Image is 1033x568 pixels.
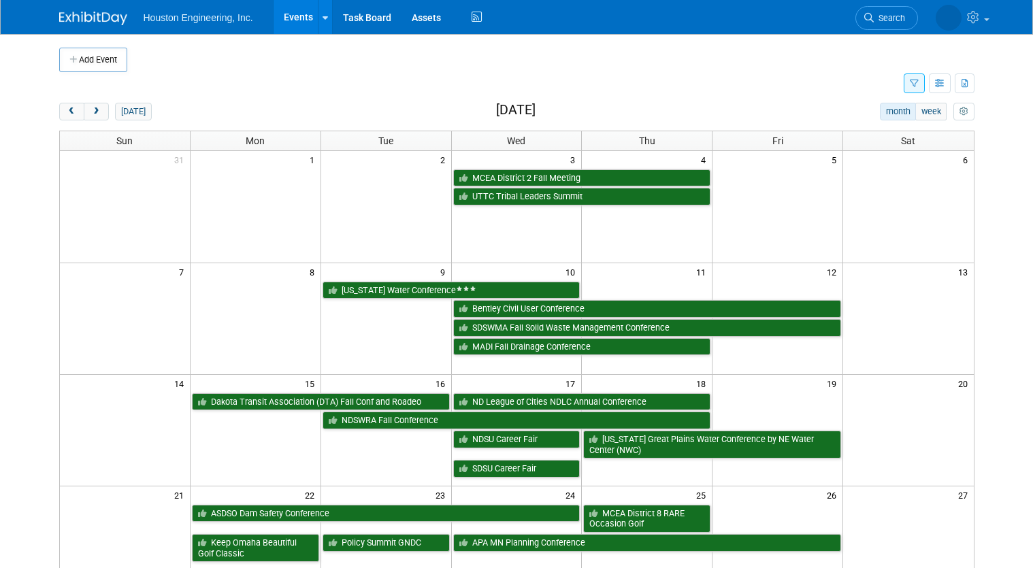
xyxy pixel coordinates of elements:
span: 2 [439,151,451,168]
button: week [915,103,947,120]
span: 14 [173,375,190,392]
span: Thu [639,135,655,146]
a: SDSWMA Fall Solid Waste Management Conference [453,319,842,337]
span: 19 [825,375,842,392]
span: 8 [308,263,321,280]
span: Fri [772,135,783,146]
span: 24 [564,486,581,503]
span: 15 [304,375,321,392]
span: 11 [695,263,712,280]
a: MCEA District 2 Fall Meeting [453,169,711,187]
span: Mon [246,135,265,146]
h2: [DATE] [496,103,536,118]
span: Search [874,13,905,23]
span: 27 [957,486,974,503]
span: Houston Engineering, Inc. [144,12,253,23]
span: 5 [830,151,842,168]
span: Tue [378,135,393,146]
span: 23 [434,486,451,503]
a: APA MN Planning Conference [453,534,842,552]
a: Bentley Civil User Conference [453,300,842,318]
a: [US_STATE] Water Conference [323,282,580,299]
a: Policy Summit GNDC [323,534,450,552]
a: SDSU Career Fair [453,460,580,478]
span: 16 [434,375,451,392]
a: ND League of Cities NDLC Annual Conference [453,393,711,411]
span: 9 [439,263,451,280]
span: Sun [116,135,133,146]
button: month [880,103,916,120]
button: next [84,103,109,120]
span: 17 [564,375,581,392]
button: myCustomButton [953,103,974,120]
i: Personalize Calendar [960,107,968,116]
span: 22 [304,486,321,503]
span: 26 [825,486,842,503]
span: 12 [825,263,842,280]
span: 1 [308,151,321,168]
a: NDSWRA Fall Conference [323,412,711,429]
span: 31 [173,151,190,168]
a: UTTC Tribal Leaders Summit [453,188,711,205]
span: Wed [507,135,525,146]
span: 6 [962,151,974,168]
span: 25 [695,486,712,503]
a: [US_STATE] Great Plains Water Conference by NE Water Center (NWC) [583,431,841,458]
span: Sat [901,135,915,146]
span: 21 [173,486,190,503]
span: 20 [957,375,974,392]
img: Heidi Joarnt [936,5,962,31]
span: 10 [564,263,581,280]
button: Add Event [59,48,127,72]
a: Search [855,6,918,30]
a: MCEA District 8 RARE Occasion Golf [583,505,710,533]
a: MADI Fall Drainage Conference [453,338,711,356]
button: prev [59,103,84,120]
span: 13 [957,263,974,280]
a: Keep Omaha Beautiful Golf Classic [192,534,319,562]
span: 18 [695,375,712,392]
a: Dakota Transit Association (DTA) Fall Conf and Roadeo [192,393,450,411]
img: ExhibitDay [59,12,127,25]
a: ASDSO Dam Safety Conference [192,505,580,522]
a: NDSU Career Fair [453,431,580,448]
span: 3 [569,151,581,168]
button: [DATE] [115,103,151,120]
span: 7 [178,263,190,280]
span: 4 [700,151,712,168]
